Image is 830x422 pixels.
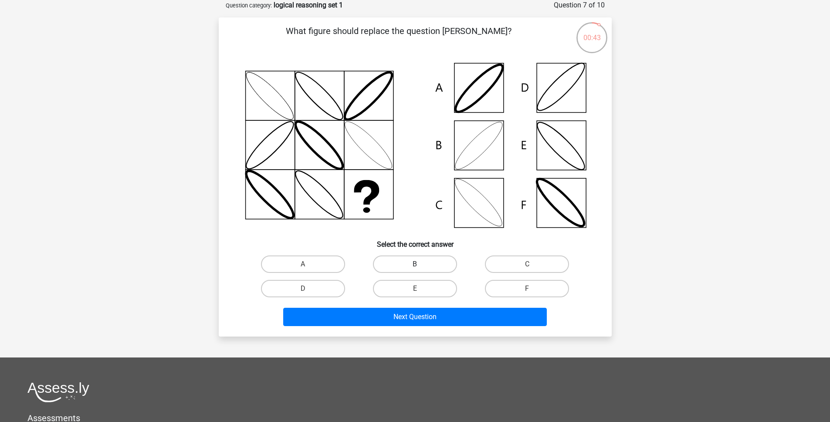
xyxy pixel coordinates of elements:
small: Question category: [226,2,272,9]
label: F [485,280,569,297]
label: A [261,255,345,273]
div: 00:43 [576,21,608,43]
label: D [261,280,345,297]
p: What figure should replace the question [PERSON_NAME]? [233,24,565,51]
label: C [485,255,569,273]
img: Assessly logo [27,382,89,402]
h6: Select the correct answer [233,233,598,248]
label: B [373,255,457,273]
label: E [373,280,457,297]
strong: logical reasoning set 1 [274,1,343,9]
button: Next Question [283,308,547,326]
